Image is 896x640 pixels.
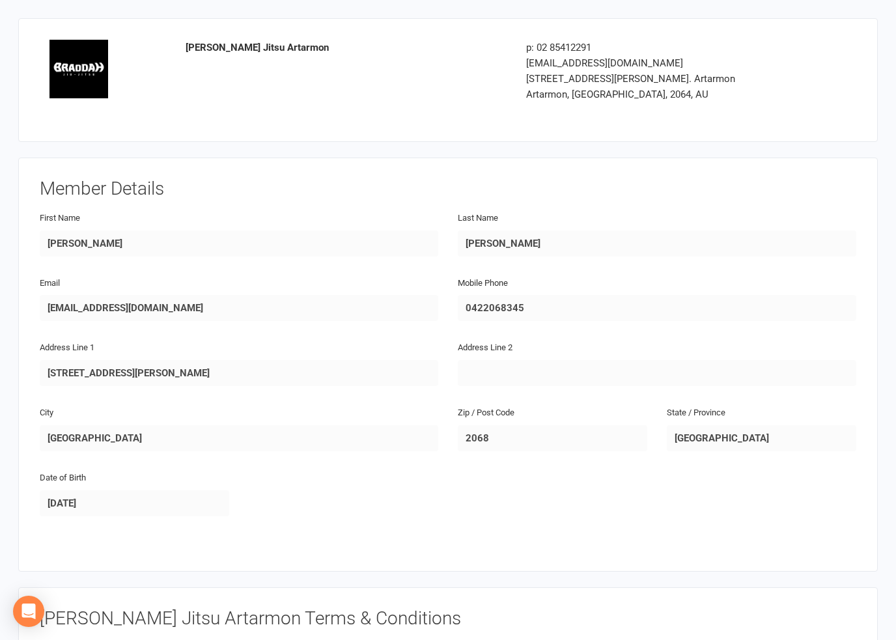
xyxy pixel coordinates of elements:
[458,341,512,355] label: Address Line 2
[526,71,779,87] div: [STREET_ADDRESS][PERSON_NAME]. Artarmon
[40,471,86,485] label: Date of Birth
[40,277,60,290] label: Email
[40,212,80,225] label: First Name
[49,40,108,98] img: 2dc49e64-6843-42bd-a256-7c0511c4caab.jpeg
[186,42,329,53] strong: [PERSON_NAME] Jitsu Artarmon
[526,40,779,55] div: p: 02 85412291
[667,406,725,420] label: State / Province
[40,406,53,420] label: City
[458,212,498,225] label: Last Name
[40,609,856,629] h3: [PERSON_NAME] Jitsu Artarmon Terms & Conditions
[40,341,94,355] label: Address Line 1
[526,55,779,71] div: [EMAIL_ADDRESS][DOMAIN_NAME]
[526,87,779,102] div: Artarmon, [GEOGRAPHIC_DATA], 2064, AU
[458,277,508,290] label: Mobile Phone
[40,179,856,199] h3: Member Details
[458,406,514,420] label: Zip / Post Code
[13,596,44,627] div: Open Intercom Messenger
